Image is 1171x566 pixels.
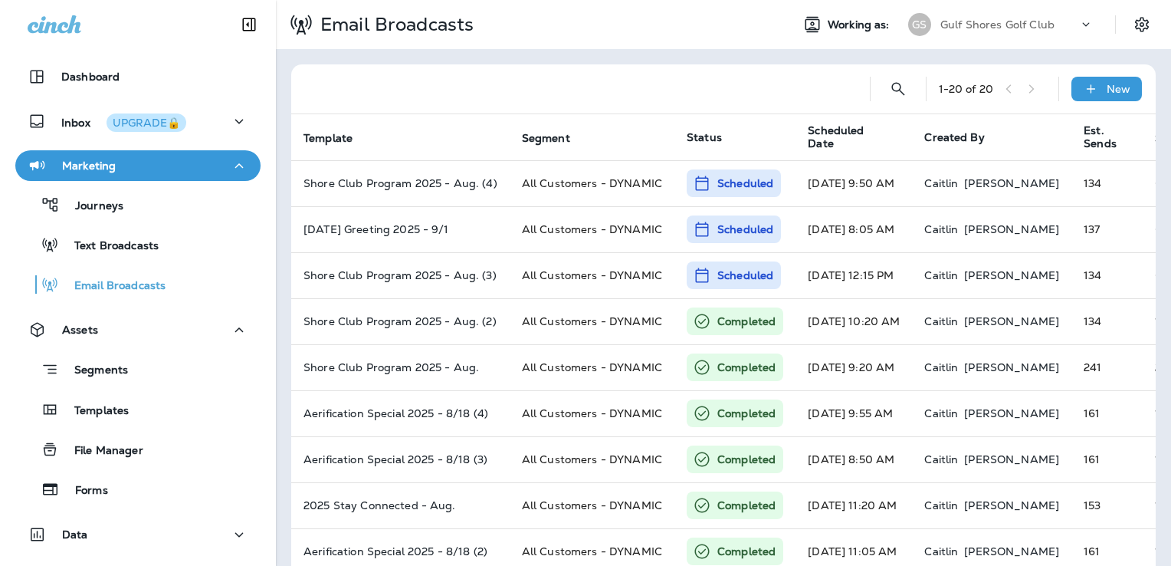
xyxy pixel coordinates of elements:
[795,298,912,344] td: [DATE] 10:20 AM
[59,404,129,419] p: Templates
[924,130,984,144] span: Created By
[795,390,912,436] td: [DATE] 9:55 AM
[1071,482,1143,528] td: 153
[314,13,474,36] p: Email Broadcasts
[795,160,912,206] td: [DATE] 9:50 AM
[15,314,261,345] button: Assets
[1071,436,1143,482] td: 161
[883,74,914,104] button: Search Email Broadcasts
[303,407,497,420] p: Aerification Special 2025 - 8/18 (4)
[62,528,88,541] p: Data
[795,436,912,482] td: [DATE] 8:50 AM
[717,222,773,237] p: Scheduled
[228,9,271,40] button: Collapse Sidebar
[15,61,261,92] button: Dashboard
[1084,124,1117,150] span: Est. Sends
[15,189,261,221] button: Journeys
[717,406,776,421] p: Completed
[964,315,1059,327] p: [PERSON_NAME]
[522,545,662,558] span: All Customers - DYNAMIC
[1071,390,1143,436] td: 161
[62,160,116,172] p: Marketing
[964,223,1059,235] p: [PERSON_NAME]
[522,360,662,374] span: All Customers - DYNAMIC
[924,499,958,512] p: Caitlin
[924,269,958,281] p: Caitlin
[924,223,958,235] p: Caitlin
[939,83,993,95] div: 1 - 20 of 20
[795,482,912,528] td: [DATE] 11:20 AM
[964,453,1059,466] p: [PERSON_NAME]
[15,519,261,550] button: Data
[60,199,123,214] p: Journeys
[62,324,98,336] p: Assets
[107,114,186,132] button: UPGRADE🔒
[924,315,958,327] p: Caitlin
[15,393,261,426] button: Templates
[1084,124,1137,150] span: Est. Sends
[717,452,776,467] p: Completed
[964,545,1059,558] p: [PERSON_NAME]
[15,473,261,505] button: Forms
[15,150,261,181] button: Marketing
[303,315,497,327] p: Shore Club Program 2025 - Aug. (2)
[828,18,893,31] span: Working as:
[808,124,906,150] span: Scheduled Date
[964,499,1059,512] p: [PERSON_NAME]
[1071,252,1143,298] td: 134
[1128,11,1156,38] button: Settings
[717,544,776,559] p: Completed
[303,545,497,558] p: Aerification Special 2025 - 8/18 (2)
[1107,83,1130,95] p: New
[717,268,773,283] p: Scheduled
[964,407,1059,420] p: [PERSON_NAME]
[808,124,886,150] span: Scheduled Date
[940,18,1055,31] p: Gulf Shores Golf Club
[303,453,497,466] p: Aerification Special 2025 - 8/18 (3)
[60,484,108,499] p: Forms
[15,353,261,386] button: Segments
[717,498,776,513] p: Completed
[303,361,497,373] p: Shore Club Program 2025 - Aug.
[717,176,773,191] p: Scheduled
[303,499,497,512] p: 2025 Stay Connected - Aug.
[964,269,1059,281] p: [PERSON_NAME]
[924,361,958,373] p: Caitlin
[522,131,590,145] span: Segment
[61,71,120,83] p: Dashboard
[1071,160,1143,206] td: 134
[303,132,353,145] span: Template
[522,176,662,190] span: All Customers - DYNAMIC
[522,222,662,236] span: All Customers - DYNAMIC
[1071,206,1143,252] td: 137
[303,269,497,281] p: Shore Club Program 2025 - Aug. (3)
[717,314,776,329] p: Completed
[522,314,662,328] span: All Customers - DYNAMIC
[964,361,1059,373] p: [PERSON_NAME]
[59,364,128,379] p: Segments
[15,268,261,301] button: Email Broadcasts
[59,239,159,254] p: Text Broadcasts
[795,344,912,390] td: [DATE] 9:20 AM
[1071,344,1143,390] td: 241
[303,223,497,235] p: Labor Day Greeting 2025 - 9/1
[924,177,958,189] p: Caitlin
[924,407,958,420] p: Caitlin
[924,453,958,466] p: Caitlin
[15,229,261,261] button: Text Broadcasts
[59,279,166,294] p: Email Broadcasts
[687,130,722,144] span: Status
[717,360,776,375] p: Completed
[908,13,931,36] div: GS
[15,433,261,466] button: File Manager
[924,545,958,558] p: Caitlin
[15,106,261,137] button: InboxUPGRADE🔒
[1071,298,1143,344] td: 134
[522,268,662,282] span: All Customers - DYNAMIC
[113,117,180,128] div: UPGRADE🔒
[522,132,570,145] span: Segment
[303,177,497,189] p: Shore Club Program 2025 - Aug. (4)
[795,206,912,252] td: [DATE] 8:05 AM
[964,177,1059,189] p: [PERSON_NAME]
[59,444,143,459] p: File Manager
